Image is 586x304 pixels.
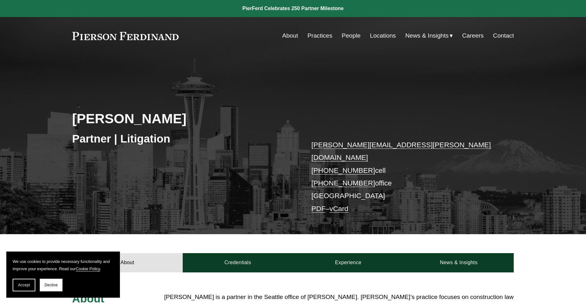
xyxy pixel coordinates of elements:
p: cell office [GEOGRAPHIC_DATA] – [311,139,495,215]
a: vCard [329,205,348,213]
a: Careers [462,30,483,42]
a: About [72,253,183,272]
section: Cookie banner [6,252,120,298]
a: [PHONE_NUMBER] [311,179,375,187]
a: Practices [307,30,332,42]
a: Contact [493,30,514,42]
p: We use cookies to provide necessary functionality and improve your experience. Read our . [13,258,114,272]
a: News & Insights [403,253,514,272]
a: People [342,30,361,42]
a: Credentials [183,253,293,272]
h2: [PERSON_NAME] [72,110,293,127]
h3: Partner | Litigation [72,132,293,146]
a: [PERSON_NAME][EMAIL_ADDRESS][PERSON_NAME][DOMAIN_NAME] [311,141,491,161]
a: About [282,30,298,42]
button: Decline [40,279,62,291]
a: PDF [311,205,326,213]
a: Cookie Policy [76,266,100,271]
span: Decline [44,283,58,287]
a: Locations [370,30,396,42]
a: Experience [293,253,404,272]
a: [PHONE_NUMBER] [311,167,375,174]
button: Accept [13,279,35,291]
span: News & Insights [405,30,449,41]
span: Accept [18,283,30,287]
a: folder dropdown [405,30,453,42]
